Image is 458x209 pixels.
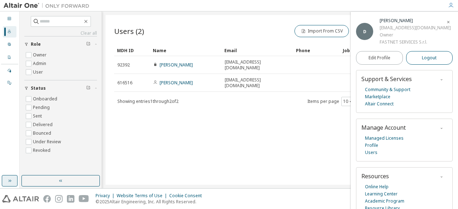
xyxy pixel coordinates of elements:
[43,195,51,203] img: facebook.svg
[225,59,290,71] span: [EMAIL_ADDRESS][DOMAIN_NAME]
[117,193,169,199] div: Website Terms of Use
[33,138,62,146] label: Under Review
[3,65,16,76] div: Managed
[33,68,44,76] label: User
[3,77,16,89] div: On Prem
[365,86,410,93] a: Community & Support
[294,25,349,37] button: Import From CSV
[365,183,389,190] a: Online Help
[365,190,398,198] a: Learning Center
[361,172,389,180] span: Resources
[24,36,97,52] button: Role
[117,62,130,68] span: 92392
[3,52,16,63] div: Company Profile
[67,195,74,203] img: linkedin.svg
[86,85,91,91] span: Clear filter
[296,45,337,56] div: Phone
[365,198,404,205] a: Academic Program
[365,93,390,100] a: Marketplace
[356,51,403,65] a: Edit Profile
[225,77,290,89] span: [EMAIL_ADDRESS][DOMAIN_NAME]
[79,195,89,203] img: youtube.svg
[380,31,451,39] div: Owner
[365,100,394,108] a: Altair Connect
[160,80,193,86] a: [PERSON_NAME]
[224,45,290,56] div: Email
[3,26,16,38] div: Users
[31,41,41,47] span: Role
[365,149,377,156] a: Users
[363,29,366,35] span: D
[117,45,147,56] div: MDH ID
[3,39,16,50] div: User Profile
[33,51,48,59] label: Owner
[343,45,373,56] div: Job Title
[33,112,43,120] label: Sent
[96,193,117,199] div: Privacy
[33,59,48,68] label: Admin
[422,54,437,61] span: Logout
[33,129,53,138] label: Bounced
[33,120,54,129] label: Delivered
[361,124,406,131] span: Manage Account
[3,13,16,25] div: Dashboard
[114,26,144,36] span: Users (2)
[31,85,46,91] span: Status
[4,2,93,9] img: Altair One
[380,17,451,24] div: Davide Rossini
[365,135,404,142] a: Managed Licenses
[117,98,179,104] span: Showing entries 1 through 2 of 2
[369,55,390,61] span: Edit Profile
[33,103,51,112] label: Pending
[169,193,206,199] div: Cookie Consent
[307,97,355,106] span: Items per page
[365,142,378,149] a: Profile
[153,45,219,56] div: Name
[160,62,193,68] a: [PERSON_NAME]
[406,51,453,65] button: Logout
[33,146,52,155] label: Revoked
[86,41,91,47] span: Clear filter
[33,95,59,103] label: Onboarded
[117,80,132,86] span: 616516
[24,30,97,36] a: Clear all
[361,75,412,83] span: Support & Services
[343,99,353,104] button: 10
[55,195,63,203] img: instagram.svg
[24,80,97,96] button: Status
[380,39,451,46] div: FASTNET SERVICES S.r.l.
[96,199,206,205] p: © 2025 Altair Engineering, Inc. All Rights Reserved.
[2,195,39,203] img: altair_logo.svg
[380,24,451,31] div: [EMAIL_ADDRESS][DOMAIN_NAME]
